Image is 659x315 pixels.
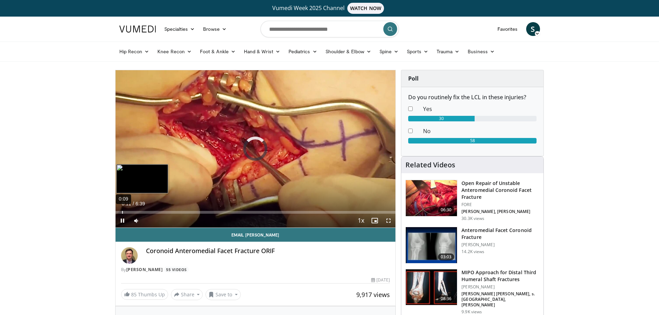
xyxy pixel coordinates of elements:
[133,201,134,206] span: /
[119,26,156,33] img: VuMedi Logo
[418,105,542,113] dd: Yes
[405,180,539,221] a: 06:30 Open Repair of Unstable Anteromedial Coronoid Facet Fracture FORE [PERSON_NAME], [PERSON_NA...
[403,45,432,58] a: Sports
[438,253,455,260] span: 03:03
[371,277,390,283] div: [DATE]
[432,45,464,58] a: Trauma
[493,22,522,36] a: Favorites
[461,180,539,201] h3: Open Repair of Unstable Anteromedial Coronoid Facet Fracture
[461,269,539,283] h3: MIPO Approach for Distal Third Humeral Shaft Fractures
[438,295,455,302] span: 08:36
[461,249,484,254] p: 14.2K views
[461,227,539,241] h3: Anteromedial Facet Coronoid Fracture
[136,201,145,206] span: 6:39
[121,247,138,264] img: Avatar
[120,3,539,14] a: Vumedi Week 2025 ChannelWATCH NOW
[461,284,539,290] p: [PERSON_NAME]
[405,227,539,263] a: 03:03 Anteromedial Facet Coronoid Fracture [PERSON_NAME] 14.2K views
[354,214,368,228] button: Playback Rate
[526,22,540,36] a: S
[116,164,168,193] img: image.jpeg
[116,214,129,228] button: Pause
[160,22,199,36] a: Specialties
[408,75,419,82] strong: Poll
[260,21,399,37] input: Search topics, interventions
[408,138,537,143] div: 58
[408,116,475,121] div: 30
[115,45,154,58] a: Hip Recon
[121,267,390,273] div: By
[356,290,390,299] span: 9,917 views
[121,289,168,300] a: 85 Thumbs Up
[461,202,539,207] p: FORE
[164,267,189,272] a: 55 Videos
[368,214,382,228] button: Enable picture-in-picture mode
[116,211,396,214] div: Progress Bar
[126,267,163,272] a: [PERSON_NAME]
[375,45,403,58] a: Spine
[240,45,284,58] a: Hand & Wrist
[406,227,457,263] img: 48500_0000_3.png.150x105_q85_crop-smart_upscale.jpg
[347,3,384,14] span: WATCH NOW
[406,269,457,305] img: d4887ced-d35b-41c5-9c01-de8d228990de.150x105_q85_crop-smart_upscale.jpg
[284,45,321,58] a: Pediatrics
[406,180,457,216] img: 14d700b3-704c-4cc6-afcf-48008ee4a60d.150x105_q85_crop-smart_upscale.jpg
[171,289,203,300] button: Share
[153,45,196,58] a: Knee Recon
[464,45,499,58] a: Business
[382,214,395,228] button: Fullscreen
[122,201,131,206] span: 0:11
[405,161,455,169] h4: Related Videos
[321,45,375,58] a: Shoulder & Elbow
[196,45,240,58] a: Foot & Ankle
[199,22,231,36] a: Browse
[418,127,542,135] dd: No
[408,94,537,101] h6: Do you routinely fix the LCL in these injuries?
[131,291,137,298] span: 85
[116,70,396,228] video-js: Video Player
[205,289,241,300] button: Save to
[116,228,396,242] a: Email [PERSON_NAME]
[405,269,539,315] a: 08:36 MIPO Approach for Distal Third Humeral Shaft Fractures [PERSON_NAME] [PERSON_NAME] [PERSON_...
[461,291,539,308] p: [PERSON_NAME] [PERSON_NAME], s. [GEOGRAPHIC_DATA], [PERSON_NAME]
[438,206,455,213] span: 06:30
[461,216,484,221] p: 30.3K views
[129,214,143,228] button: Mute
[461,242,539,248] p: [PERSON_NAME]
[146,247,390,255] h4: Coronoid Anteromedial Facet Fracture ORIF
[461,209,539,214] p: [PERSON_NAME], [PERSON_NAME]
[461,309,482,315] p: 9.9K views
